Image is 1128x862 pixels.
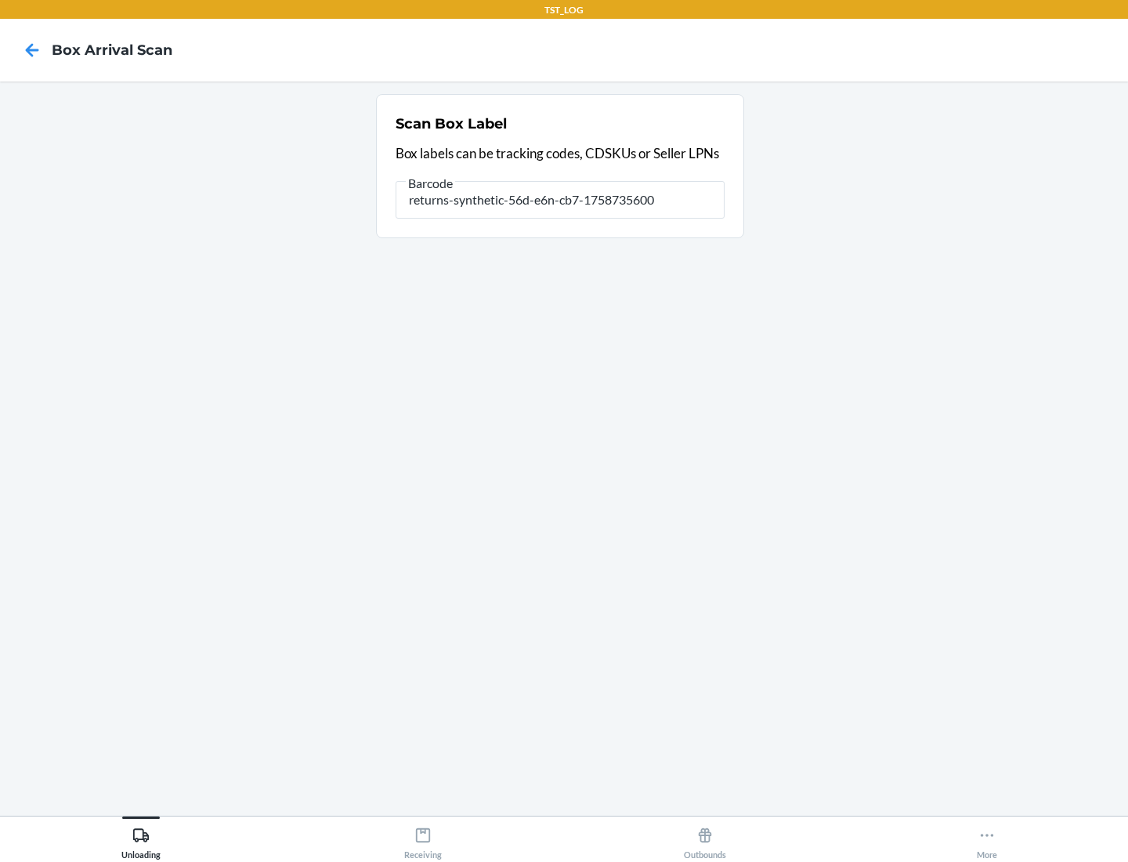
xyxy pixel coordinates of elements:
p: TST_LOG [544,3,584,17]
button: Receiving [282,817,564,860]
input: Barcode [396,181,725,219]
div: Receiving [404,820,442,860]
div: Outbounds [684,820,726,860]
h2: Scan Box Label [396,114,507,134]
button: More [846,817,1128,860]
p: Box labels can be tracking codes, CDSKUs or Seller LPNs [396,143,725,164]
h4: Box Arrival Scan [52,40,172,60]
div: Unloading [121,820,161,860]
div: More [977,820,997,860]
span: Barcode [406,176,455,191]
button: Outbounds [564,817,846,860]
